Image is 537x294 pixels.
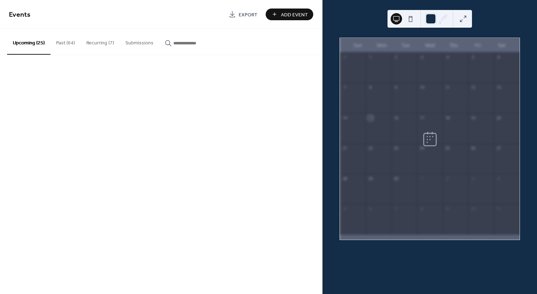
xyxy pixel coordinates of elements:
[394,38,418,53] div: Tue
[470,146,476,151] div: 26
[120,29,159,54] button: Submissions
[342,115,347,120] div: 14
[342,176,347,181] div: 28
[394,85,399,90] div: 9
[419,206,424,211] div: 8
[445,176,450,181] div: 2
[466,38,490,53] div: Fri
[470,85,476,90] div: 12
[368,176,373,181] div: 29
[418,38,442,53] div: Wed
[442,38,466,53] div: Thu
[342,206,347,211] div: 5
[496,115,501,120] div: 20
[7,29,50,55] button: Upcoming (25)
[346,38,370,53] div: Sun
[368,85,373,90] div: 8
[394,55,399,60] div: 2
[470,115,476,120] div: 19
[281,11,308,18] span: Add Event
[419,55,424,60] div: 3
[342,146,347,151] div: 21
[81,29,120,54] button: Recurring (7)
[342,85,347,90] div: 7
[419,176,424,181] div: 1
[496,85,501,90] div: 13
[419,115,424,120] div: 17
[394,146,399,151] div: 23
[445,55,450,60] div: 4
[223,9,263,20] a: Export
[470,176,476,181] div: 3
[394,206,399,211] div: 7
[419,85,424,90] div: 10
[368,146,373,151] div: 22
[496,146,501,151] div: 27
[470,206,476,211] div: 10
[490,38,514,53] div: Sat
[50,29,81,54] button: Past (64)
[266,9,313,20] button: Add Event
[496,206,501,211] div: 11
[496,176,501,181] div: 4
[239,11,257,18] span: Export
[445,115,450,120] div: 18
[470,55,476,60] div: 5
[394,176,399,181] div: 30
[368,115,373,120] div: 15
[394,115,399,120] div: 16
[368,55,373,60] div: 1
[419,146,424,151] div: 24
[342,55,347,60] div: 31
[368,206,373,211] div: 6
[445,146,450,151] div: 25
[445,206,450,211] div: 9
[496,55,501,60] div: 6
[370,38,394,53] div: Mon
[445,85,450,90] div: 11
[9,8,31,22] span: Events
